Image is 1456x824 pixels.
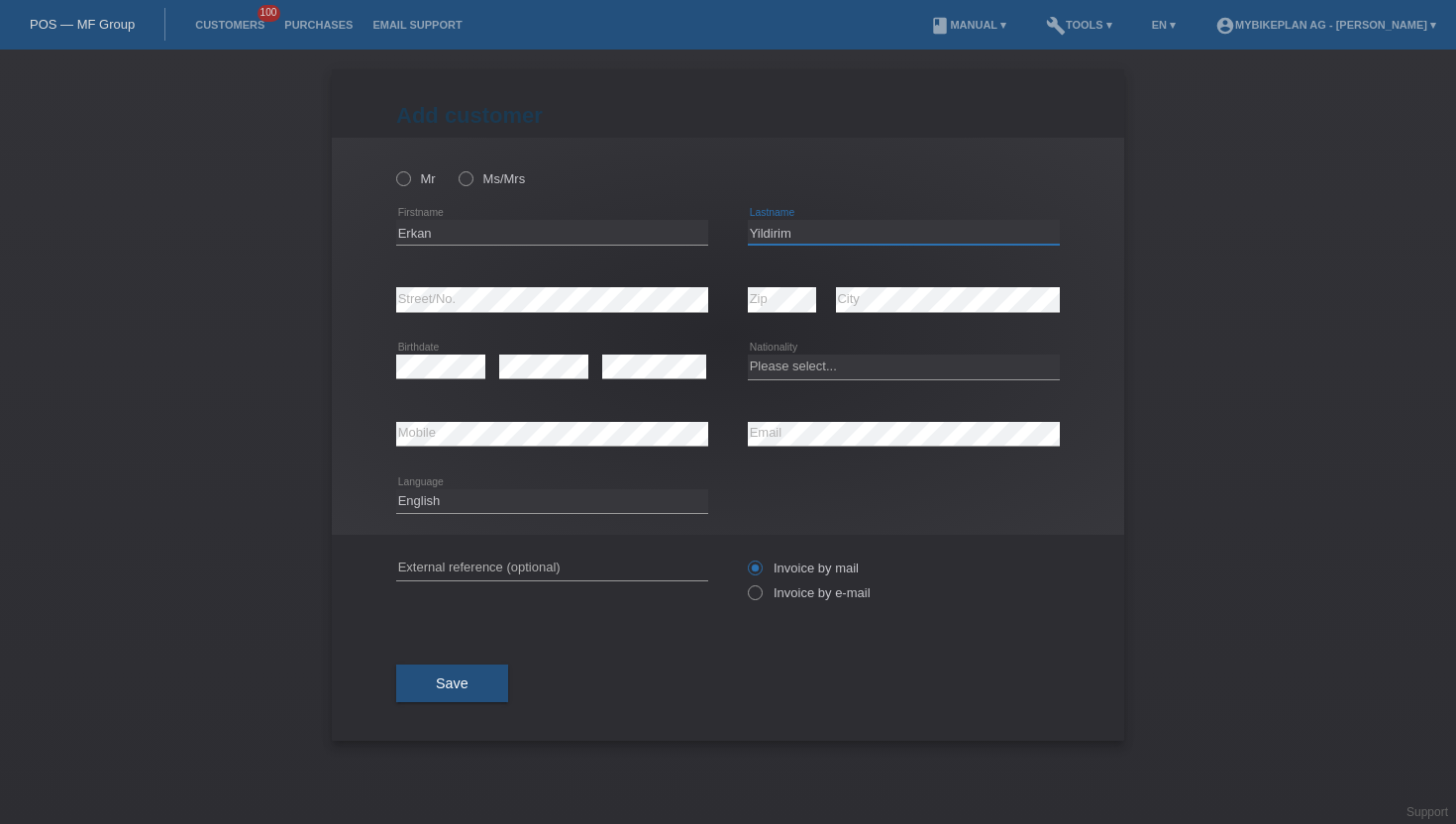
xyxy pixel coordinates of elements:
[1036,19,1122,31] a: buildTools ▾
[748,561,859,575] label: Invoice by mail
[1046,16,1066,36] i: build
[396,665,508,702] button: Save
[30,17,135,32] a: POS — MF Group
[930,16,950,36] i: book
[748,561,761,585] input: Invoice by mail
[1142,19,1186,31] a: EN ▾
[274,19,363,31] a: Purchases
[1406,805,1448,819] a: Support
[436,675,468,691] span: Save
[185,19,274,31] a: Customers
[1205,19,1446,31] a: account_circleMybikeplan AG - [PERSON_NAME] ▾
[748,585,761,610] input: Invoice by e-mail
[396,171,436,186] label: Mr
[396,171,409,184] input: Mr
[396,103,1060,128] h1: Add customer
[1215,16,1235,36] i: account_circle
[459,171,525,186] label: Ms/Mrs
[920,19,1016,31] a: bookManual ▾
[459,171,471,184] input: Ms/Mrs
[258,5,281,22] span: 100
[748,585,871,600] label: Invoice by e-mail
[363,19,471,31] a: Email Support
